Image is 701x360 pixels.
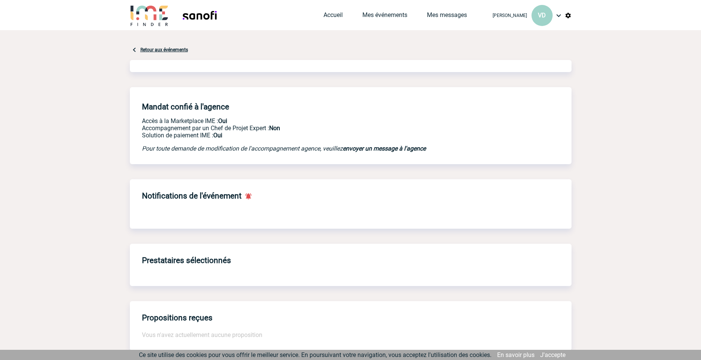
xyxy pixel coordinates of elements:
span: Vous n'avez actuellement aucune proposition [142,331,262,338]
a: En savoir plus [497,351,535,358]
h4: Mandat confié à l'agence [142,102,229,111]
b: Oui [218,117,227,125]
p: Conformité aux process achat client, Prise en charge de la facturation, Mutualisation de plusieur... [142,132,455,139]
span: VD [538,12,546,19]
p: Accès à la Marketplace IME : [142,117,455,125]
a: envoyer un message à l'agence [343,145,426,152]
a: J'accepte [540,351,565,358]
img: IME-Finder [130,5,169,26]
a: Retour aux événements [140,47,188,52]
span: Ce site utilise des cookies pour vous offrir le meilleur service. En poursuivant votre navigation... [139,351,491,358]
b: Non [269,125,280,132]
h4: Prestataires sélectionnés [142,256,231,265]
p: Prestation payante [142,125,455,132]
a: Accueil [324,11,343,22]
span: [PERSON_NAME] [493,13,527,18]
h4: Notifications de l'événement [142,191,242,200]
em: Pour toute demande de modification de l'accompagnement agence, veuillez [142,145,426,152]
b: Oui [213,132,222,139]
h4: Propositions reçues [142,313,213,322]
a: Mes messages [427,11,467,22]
a: Mes événements [362,11,407,22]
